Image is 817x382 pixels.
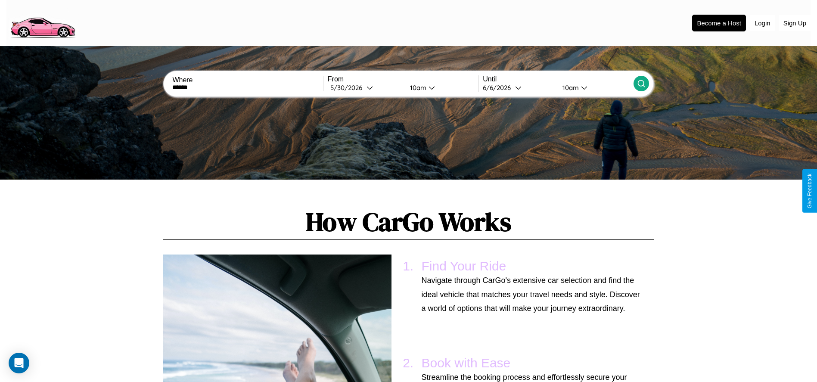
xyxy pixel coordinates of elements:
[807,174,813,208] div: Give Feedback
[422,273,641,315] p: Navigate through CarGo's extensive car selection and find the ideal vehicle that matches your tra...
[406,84,429,92] div: 10am
[692,15,746,31] button: Become a Host
[556,83,634,92] button: 10am
[483,75,633,83] label: Until
[6,4,79,40] img: logo
[9,353,29,373] div: Open Intercom Messenger
[172,76,323,84] label: Where
[779,15,811,31] button: Sign Up
[163,204,653,240] h1: How CarGo Works
[328,83,403,92] button: 5/30/2026
[750,15,775,31] button: Login
[330,84,367,92] div: 5 / 30 / 2026
[558,84,581,92] div: 10am
[403,83,478,92] button: 10am
[483,84,515,92] div: 6 / 6 / 2026
[417,255,645,320] li: Find Your Ride
[328,75,478,83] label: From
